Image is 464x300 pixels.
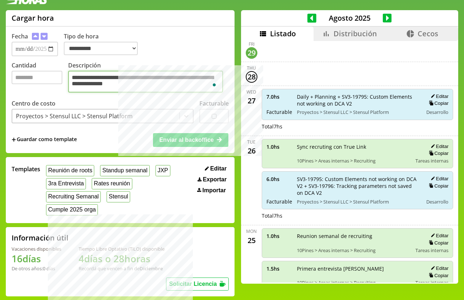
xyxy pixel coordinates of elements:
[203,165,229,172] button: Editar
[79,252,165,265] h1: 4 días o 28 horas
[12,136,16,144] span: +
[266,143,292,150] span: 1.0 hs
[12,265,61,272] div: De otros años: 0 días
[46,204,98,215] button: Cumple 2025 orga
[100,165,149,176] button: Standup semanal
[415,157,448,164] span: Tareas internas
[246,228,257,234] div: Mon
[415,247,448,254] span: Tareas internas
[428,143,448,149] button: Editar
[203,176,227,183] span: Exportar
[427,240,448,246] button: Copiar
[16,112,133,120] div: Proyectos > Stensul LLC > Stensul Platform
[195,176,229,183] button: Exportar
[266,198,292,205] span: Facturable
[297,198,418,205] span: Proyectos > Stensul LLC > Stensul Platform
[46,165,94,176] button: Reunión de roots
[12,246,61,252] div: Vacaciones disponibles
[12,13,54,23] h1: Cargar hora
[246,145,257,157] div: 26
[156,165,170,176] button: JXP
[247,65,256,71] div: Thu
[427,183,448,189] button: Copiar
[249,41,254,47] div: Fri
[241,41,458,283] div: scrollable content
[262,123,453,130] div: Total 7 hs
[159,137,214,143] span: Enviar al backoffice
[79,246,165,252] div: Tiempo Libre Optativo (TiLO) disponible
[297,279,411,286] span: 10Pines > Areas internas > Recruiting
[266,93,292,100] span: 7.0 hs
[46,178,86,189] button: 3ra Entrevista
[153,133,228,147] button: Enviar al backoffice
[68,71,223,93] textarea: To enrich screen reader interactions, please activate Accessibility in Grammarly extension settings
[246,89,256,95] div: Wed
[428,233,448,239] button: Editar
[333,29,377,38] span: Distribución
[12,99,55,107] label: Centro de costo
[246,95,257,107] div: 27
[297,143,411,150] span: Sync recruting con True Link
[262,212,453,219] div: Total 7 hs
[427,150,448,156] button: Copiar
[297,265,411,272] span: Primera entrevista [PERSON_NAME]
[68,61,229,94] label: Descripción
[297,233,411,239] span: Reunion semanal de recruiting
[266,108,292,115] span: Facturable
[12,71,62,84] input: Cantidad
[12,165,40,173] span: Templates
[427,100,448,106] button: Copiar
[297,247,411,254] span: 10Pines > Areas internas > Recruiting
[316,13,383,23] span: Agosto 2025
[266,265,292,272] span: 1.5 hs
[297,176,418,196] span: SV3-19795: Custom Elements not working on DCA V2 + SV3-19796: Tracking parameters not saved on DC...
[202,187,226,194] span: Importar
[12,252,61,265] h1: 16 días
[210,165,227,172] span: Editar
[428,176,448,182] button: Editar
[297,93,418,107] span: Daily + Planning + SV3-19795: Custom Elements not working on DCA V2
[12,136,77,144] span: +Guardar como template
[107,191,130,202] button: Stensul
[199,99,229,107] label: Facturable
[427,272,448,279] button: Copiar
[426,198,448,205] span: Desarrollo
[246,47,257,59] div: 29
[415,279,448,286] span: Tareas internas
[266,233,292,239] span: 1.0 hs
[64,32,144,56] label: Tipo de hora
[297,157,411,164] span: 10Pines > Areas internas > Recruiting
[426,109,448,115] span: Desarrollo
[169,281,217,287] span: Solicitar Licencia
[92,178,132,189] button: Rates reunión
[297,109,418,115] span: Proyectos > Stensul LLC > Stensul Platform
[79,265,165,272] div: Recordá que vencen a fin de
[46,191,101,202] button: Recruiting Semanal
[270,29,296,38] span: Listado
[12,233,69,243] h2: Información útil
[64,42,138,55] select: Tipo de hora
[246,234,257,246] div: 25
[428,93,448,99] button: Editar
[166,278,229,291] button: Solicitar Licencia
[247,139,256,145] div: Tue
[246,71,257,83] div: 28
[418,29,438,38] span: Cecos
[140,265,163,272] b: Diciembre
[428,265,448,271] button: Editar
[12,61,68,94] label: Cantidad
[12,32,28,40] label: Fecha
[266,176,292,182] span: 6.0 hs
